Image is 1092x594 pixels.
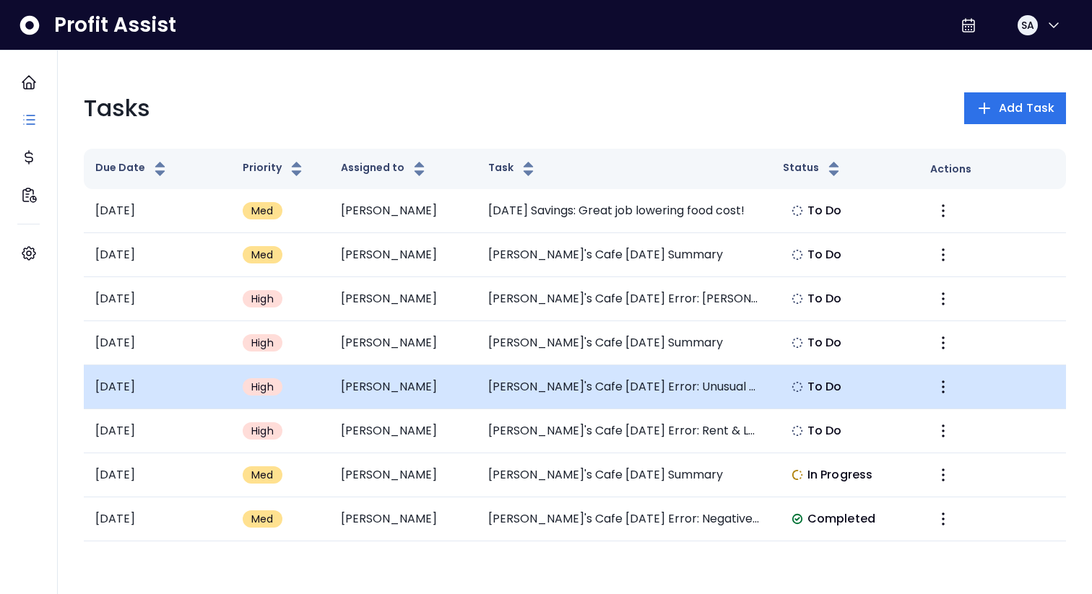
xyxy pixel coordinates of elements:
img: Not yet Started [792,293,803,305]
td: [DATE] [84,453,231,497]
button: More [930,286,956,312]
td: [PERSON_NAME]'s Cafe [DATE] Error: [PERSON_NAME] Food Service Expense Decrease [477,277,771,321]
button: Status [783,160,843,178]
td: [DATE] [84,189,231,233]
td: [PERSON_NAME]'s Cafe [DATE] Error: Unusual Telephone & Internet Spike [477,365,771,409]
button: More [930,506,956,532]
td: [DATE] [84,277,231,321]
button: More [930,330,956,356]
td: [DATE] [84,321,231,365]
span: To Do [807,422,842,440]
th: Actions [919,149,1066,189]
button: Add Task [964,92,1066,124]
button: More [930,198,956,224]
span: To Do [807,202,842,219]
td: [DATE] [84,233,231,277]
button: Due Date [95,160,169,178]
td: [PERSON_NAME] [329,365,477,409]
span: To Do [807,378,842,396]
button: More [930,418,956,444]
button: More [930,374,956,400]
td: [PERSON_NAME]'s Cafe [DATE] Error: Negative Computer & Internet Expenses [477,497,771,541]
img: Not yet Started [792,425,803,437]
span: Add Task [999,100,1054,117]
span: Profit Assist [54,12,176,38]
td: [DATE] Savings: Great job lowering food cost! [477,189,771,233]
button: More [930,242,956,268]
td: [PERSON_NAME] [329,453,477,497]
button: Task [488,160,537,178]
span: Completed [807,510,875,528]
td: [PERSON_NAME]'s Cafe [DATE] Summary [477,233,771,277]
span: To Do [807,290,842,307]
td: [PERSON_NAME]'s Cafe [DATE] Summary [477,453,771,497]
span: High [251,336,274,350]
td: [DATE] [84,365,231,409]
td: [PERSON_NAME] [329,189,477,233]
td: [PERSON_NAME]'s Cafe [DATE] Summary [477,321,771,365]
span: SA [1021,18,1034,32]
td: [DATE] [84,497,231,541]
img: Not yet Started [792,205,803,217]
img: Not yet Started [792,337,803,349]
span: Med [251,204,274,218]
span: Med [251,468,274,482]
td: [PERSON_NAME]'s Cafe [DATE] Error: Rent & Lease Expense Increase [477,409,771,453]
button: More [930,462,956,488]
button: Priority [243,160,305,178]
span: To Do [807,246,842,263]
span: In Progress [807,466,872,484]
span: Med [251,248,274,262]
span: High [251,380,274,394]
span: Med [251,512,274,526]
img: Not yet Started [792,249,803,261]
td: [PERSON_NAME] [329,277,477,321]
img: Completed [792,513,803,525]
span: High [251,424,274,438]
td: [PERSON_NAME] [329,497,477,541]
p: Tasks [84,91,150,126]
td: [PERSON_NAME] [329,321,477,365]
img: In Progress [792,469,803,481]
td: [PERSON_NAME] [329,233,477,277]
span: To Do [807,334,842,351]
button: Assigned to [341,160,428,178]
span: High [251,292,274,306]
td: [DATE] [84,409,231,453]
td: [PERSON_NAME] [329,409,477,453]
img: Not yet Started [792,381,803,393]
